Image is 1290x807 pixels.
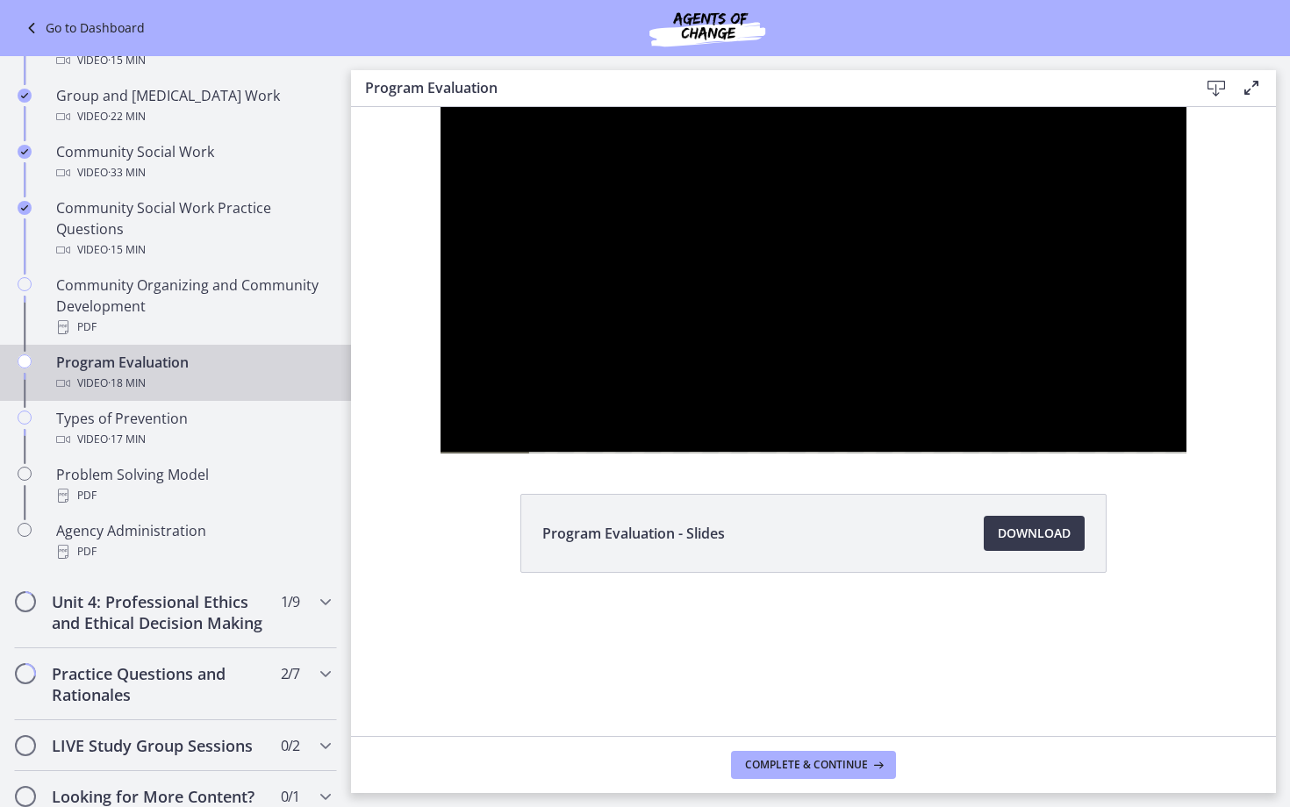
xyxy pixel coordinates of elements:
[18,89,32,103] i: Completed
[653,345,699,383] button: Mute
[108,429,146,450] span: · 17 min
[790,345,835,383] button: Unfullscreen
[731,751,896,779] button: Complete & continue
[195,345,641,383] div: Playbar
[56,162,330,183] div: Video
[56,141,330,183] div: Community Social Work
[56,197,330,261] div: Community Social Work Practice Questions
[90,345,135,383] button: Pause
[52,735,266,756] h2: LIVE Study Group Sessions
[108,106,146,127] span: · 22 min
[56,239,330,261] div: Video
[52,591,266,633] h2: Unit 4: Professional Ethics and Ethical Decision Making
[108,50,146,71] span: · 15 min
[108,162,146,183] span: · 33 min
[108,239,146,261] span: · 15 min
[56,373,330,394] div: Video
[56,464,330,506] div: Problem Solving Model
[56,275,330,338] div: Community Organizing and Community Development
[108,373,146,394] span: · 18 min
[602,7,813,49] img: Agents of Change
[18,145,32,159] i: Completed
[351,107,1276,453] iframe: Video Lesson
[56,317,330,338] div: PDF
[56,520,330,562] div: Agency Administration
[56,429,330,450] div: Video
[984,516,1085,551] a: Download
[542,523,725,544] span: Program Evaluation - Slides
[745,758,868,772] span: Complete & continue
[56,485,330,506] div: PDF
[365,77,1171,98] h3: Program Evaluation
[18,201,32,215] i: Completed
[56,106,330,127] div: Video
[52,663,266,705] h2: Practice Questions and Rationales
[56,408,330,450] div: Types of Prevention
[281,786,299,807] span: 0 / 1
[56,541,330,562] div: PDF
[56,352,330,394] div: Program Evaluation
[56,50,330,71] div: Video
[281,591,299,612] span: 1 / 9
[281,663,299,684] span: 2 / 7
[744,345,790,383] button: Airplay
[56,85,330,127] div: Group and [MEDICAL_DATA] Work
[21,18,145,39] a: Go to Dashboard
[281,735,299,756] span: 0 / 2
[699,345,744,383] button: Show settings menu
[998,523,1071,544] span: Download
